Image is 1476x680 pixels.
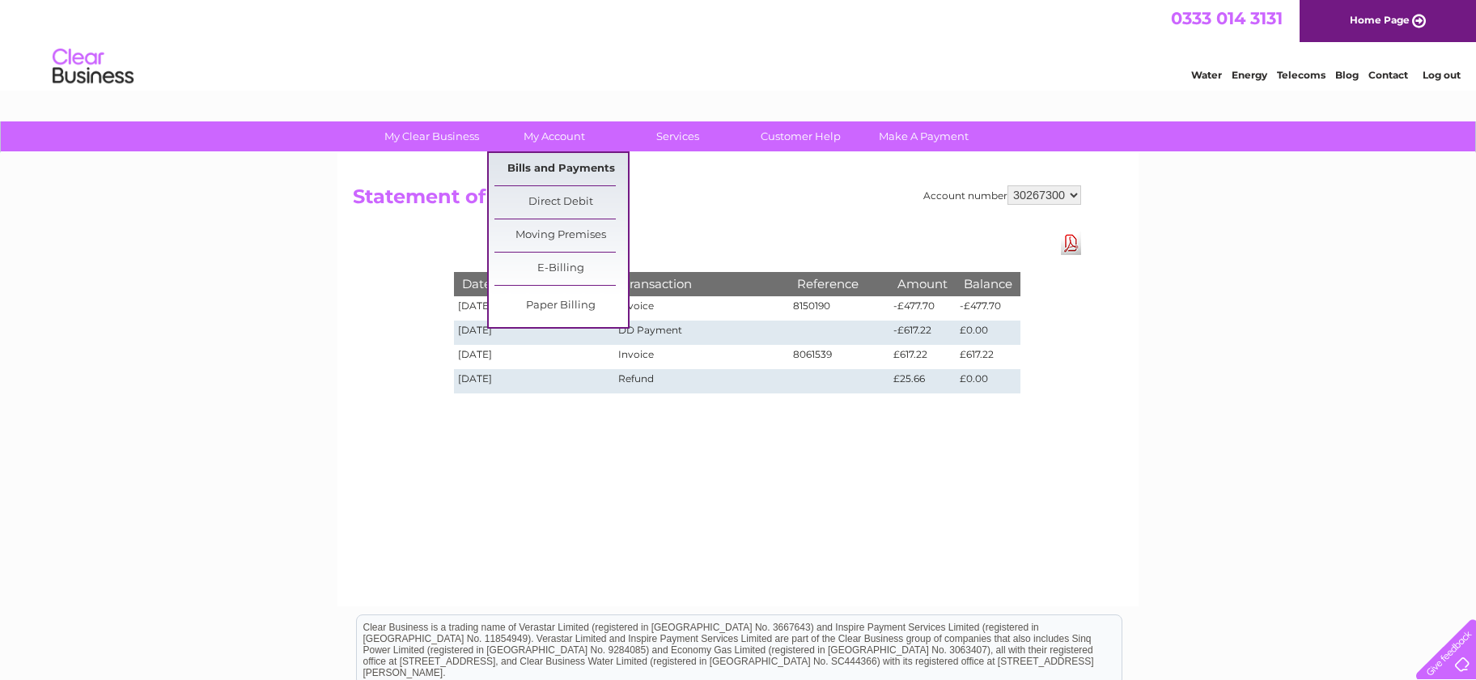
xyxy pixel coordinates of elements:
a: Telecoms [1277,69,1325,81]
th: Date [454,272,614,295]
td: Refund [614,369,789,393]
a: Paper Billing [494,290,628,322]
div: Clear Business is a trading name of Verastar Limited (registered in [GEOGRAPHIC_DATA] No. 3667643... [357,9,1122,79]
a: 0333 014 3131 [1171,8,1283,28]
a: Bills and Payments [494,153,628,185]
td: DD Payment [614,321,789,345]
th: Balance [956,272,1020,295]
td: -£477.70 [889,296,956,321]
img: logo.png [52,42,134,91]
a: E-Billing [494,253,628,285]
div: Account number [923,185,1081,205]
a: Services [611,121,744,151]
a: Blog [1335,69,1359,81]
a: Water [1191,69,1222,81]
a: Energy [1232,69,1267,81]
td: £0.00 [956,321,1020,345]
a: Direct Debit [494,186,628,219]
td: 8150190 [789,296,889,321]
th: Reference [789,272,889,295]
a: Customer Help [734,121,867,151]
a: My Clear Business [365,121,498,151]
td: [DATE] [454,369,614,393]
td: [DATE] [454,345,614,369]
td: -£477.70 [956,296,1020,321]
th: Amount [889,272,956,295]
a: Download Pdf [1061,232,1081,255]
a: Log out [1423,69,1461,81]
td: Invoice [614,345,789,369]
a: My Account [488,121,621,151]
td: £617.22 [956,345,1020,369]
td: £0.00 [956,369,1020,393]
a: Moving Premises [494,219,628,252]
td: -£617.22 [889,321,956,345]
td: £617.22 [889,345,956,369]
td: [DATE] [454,321,614,345]
a: Contact [1368,69,1408,81]
td: 8061539 [789,345,889,369]
td: Invoice [614,296,789,321]
td: [DATE] [454,296,614,321]
h2: Statement of Accounts [353,185,1081,216]
a: Make A Payment [857,121,990,151]
th: Transaction [614,272,789,295]
td: £25.66 [889,369,956,393]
